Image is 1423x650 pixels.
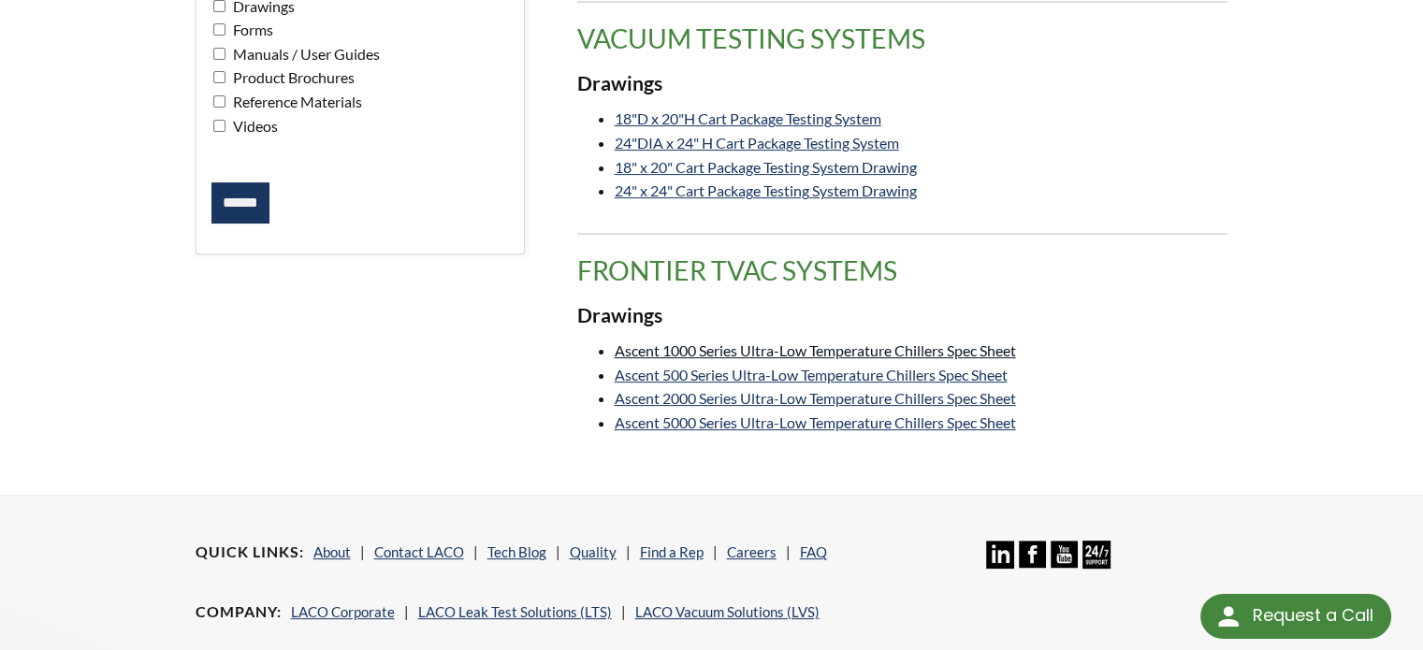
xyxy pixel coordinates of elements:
span: Product Brochures [228,68,355,86]
a: 18" x 20" Cart Package Testing System Drawing [615,158,917,176]
span: Reference Materials [228,93,362,110]
h3: Drawings [577,303,1228,329]
span: translation missing: en.product_groups.Frontier TVAC Systems [577,254,897,286]
h4: Quick Links [196,542,304,562]
img: round button [1213,601,1243,631]
a: 24/7 Support [1082,555,1110,571]
div: Request a Call [1252,594,1372,637]
h3: Drawings [577,71,1228,97]
a: LACO Corporate [291,603,395,620]
a: 18"D x 20"H Cart Package Testing System [615,109,881,127]
a: FAQ [800,543,827,560]
span: Forms [228,21,273,38]
a: Quality [570,543,617,560]
a: 24" x 24" Cart Package Testing System Drawing [615,181,917,199]
input: Manuals / User Guides [213,48,225,60]
a: LACO Vacuum Solutions (LVS) [635,603,820,620]
a: Tech Blog [487,543,546,560]
a: Contact LACO [374,543,464,560]
a: 24"DIA x 24" H Cart Package Testing System [615,134,899,152]
a: Ascent 500 Series Ultra-Low Temperature Chillers Spec Sheet [615,366,1008,383]
div: Request a Call [1200,594,1391,639]
a: Careers [727,543,777,560]
span: translation missing: en.product_groups.Vacuum Testing Systems [577,22,925,54]
a: Ascent 2000 Series Ultra-Low Temperature Chillers Spec Sheet [615,389,1016,407]
img: 24/7 Support Icon [1082,541,1110,568]
span: Videos [228,117,278,135]
a: LACO Leak Test Solutions (LTS) [418,603,612,620]
a: Ascent 1000 Series Ultra-Low Temperature Chillers Spec Sheet [615,341,1016,359]
a: Ascent 5000 Series Ultra-Low Temperature Chillers Spec Sheet [615,413,1016,431]
input: Product Brochures [213,71,225,83]
a: About [313,543,351,560]
input: Reference Materials [213,95,225,108]
h4: Company [196,602,282,622]
span: Manuals / User Guides [228,45,380,63]
a: Find a Rep [640,543,704,560]
input: Videos [213,120,225,132]
input: Forms [213,23,225,36]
